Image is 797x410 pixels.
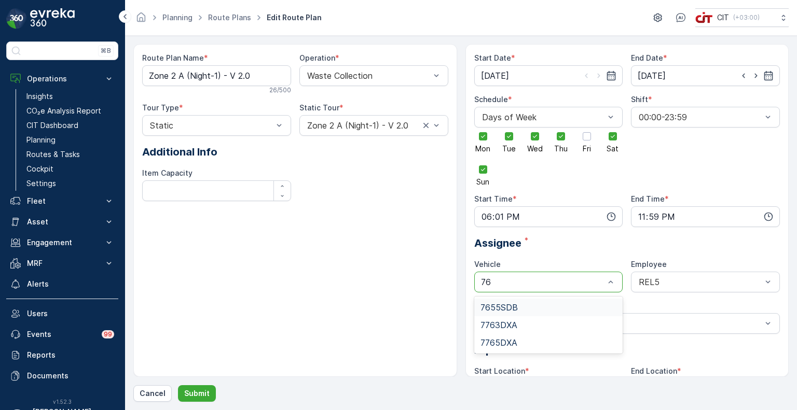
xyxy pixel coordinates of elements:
[631,366,677,375] label: End Location
[502,145,516,152] span: Tue
[474,53,511,62] label: Start Date
[26,135,56,145] p: Planning
[27,279,114,289] p: Alerts
[480,320,517,330] span: 7763DXA
[554,145,568,152] span: Thu
[101,47,111,55] p: ⌘B
[6,324,118,345] a: Events99
[607,145,619,152] span: Sat
[104,330,112,338] p: 99
[474,95,508,104] label: Schedule
[26,178,56,189] p: Settings
[162,13,193,22] a: Planning
[717,12,729,23] p: CIT
[631,194,665,203] label: End Time
[631,53,663,62] label: End Date
[269,86,291,94] p: 26 / 500
[631,65,780,86] input: dd/mm/yyyy
[6,8,27,29] img: logo
[6,303,118,324] a: Users
[695,12,713,23] img: cit-logo_pOk6rL0.png
[22,133,118,147] a: Planning
[474,65,623,86] input: dd/mm/yyyy
[30,8,75,29] img: logo_dark-DEwI_e13.png
[27,74,98,84] p: Operations
[474,342,780,358] p: Important Locations
[474,235,521,251] span: Assignee
[480,338,517,347] span: 7765DXA
[27,308,114,319] p: Users
[631,260,667,268] label: Employee
[27,329,95,340] p: Events
[142,144,217,160] span: Additional Info
[527,145,543,152] span: Wed
[6,274,118,294] a: Alerts
[27,371,114,381] p: Documents
[6,365,118,386] a: Documents
[474,260,501,268] label: Vehicle
[22,176,118,191] a: Settings
[26,149,80,160] p: Routes & Tasks
[474,366,525,375] label: Start Location
[142,53,204,62] label: Route Plan Name
[6,253,118,274] button: MRF
[27,217,98,227] p: Asset
[22,162,118,176] a: Cockpit
[26,91,53,102] p: Insights
[26,106,101,116] p: CO₂e Analysis Report
[299,53,335,62] label: Operation
[6,68,118,89] button: Operations
[140,388,166,399] p: Cancel
[733,13,760,22] p: ( +03:00 )
[6,191,118,211] button: Fleet
[26,164,53,174] p: Cockpit
[26,120,78,131] p: CIT Dashboard
[142,103,179,112] label: Tour Type
[695,8,789,27] button: CIT(+03:00)
[6,399,118,405] span: v 1.52.3
[583,145,591,152] span: Fri
[22,89,118,104] a: Insights
[476,178,489,186] span: Sun
[631,95,648,104] label: Shift
[475,145,490,152] span: Mon
[178,385,216,402] button: Submit
[135,16,147,24] a: Homepage
[6,211,118,232] button: Asset
[133,385,172,402] button: Cancel
[6,232,118,253] button: Engagement
[208,13,251,22] a: Route Plans
[27,237,98,248] p: Engagement
[6,345,118,365] a: Reports
[27,258,98,268] p: MRF
[142,168,193,177] label: Item Capacity
[22,118,118,133] a: CIT Dashboard
[480,303,518,312] span: 7655SDB
[27,350,114,360] p: Reports
[184,388,210,399] p: Submit
[27,196,98,206] p: Fleet
[474,194,513,203] label: Start Time
[265,12,324,23] span: Edit Route Plan
[22,147,118,162] a: Routes & Tasks
[299,103,339,112] label: Static Tour
[22,104,118,118] a: CO₂e Analysis Report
